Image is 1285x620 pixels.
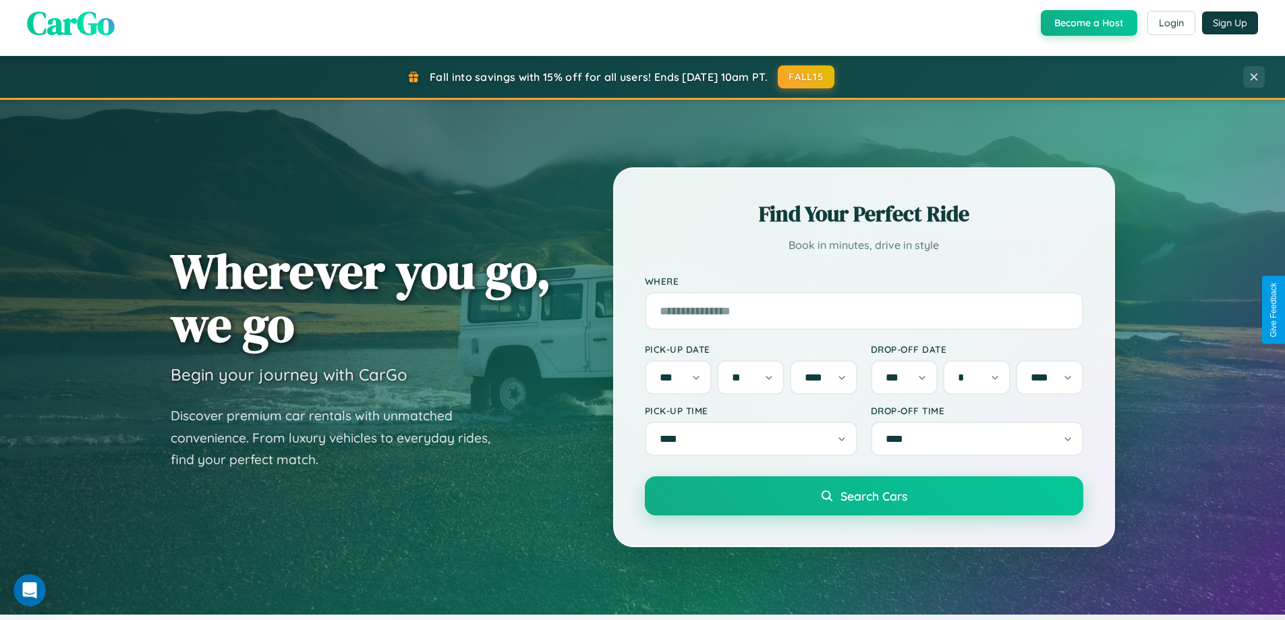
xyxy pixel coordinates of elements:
div: Give Feedback [1269,283,1278,337]
span: Search Cars [840,488,907,503]
label: Drop-off Date [871,343,1083,355]
label: Drop-off Time [871,405,1083,416]
button: Sign Up [1202,11,1258,34]
button: Become a Host [1041,10,1137,36]
label: Pick-up Time [645,405,857,416]
label: Pick-up Date [645,343,857,355]
h2: Find Your Perfect Ride [645,199,1083,229]
p: Discover premium car rentals with unmatched convenience. From luxury vehicles to everyday rides, ... [171,405,508,471]
button: FALL15 [778,65,834,88]
iframe: Intercom live chat [13,574,46,607]
button: Search Cars [645,476,1083,515]
span: CarGo [27,1,115,45]
h1: Wherever you go, we go [171,244,551,351]
label: Where [645,275,1083,287]
h3: Begin your journey with CarGo [171,364,407,385]
span: Fall into savings with 15% off for all users! Ends [DATE] 10am PT. [430,70,768,84]
button: Login [1147,11,1195,35]
p: Book in minutes, drive in style [645,235,1083,255]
